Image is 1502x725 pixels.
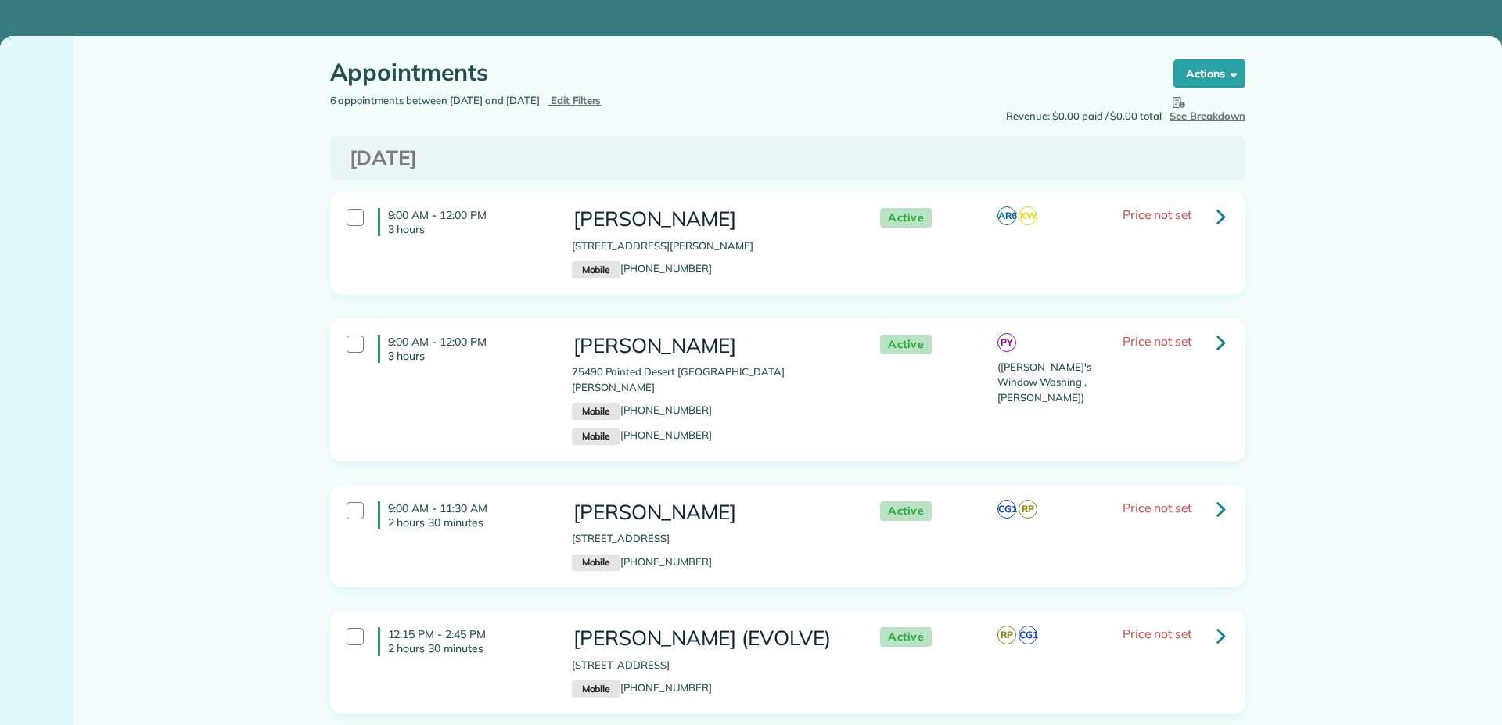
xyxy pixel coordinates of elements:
span: Edit Filters [551,94,602,106]
span: Price not set [1123,333,1191,349]
button: See Breakdown [1170,93,1245,124]
small: Mobile [572,403,620,420]
span: Active [880,501,932,521]
span: RP [1019,500,1037,519]
h1: Appointments [330,59,1144,85]
h3: [PERSON_NAME] [572,335,849,357]
a: Mobile[PHONE_NUMBER] [572,429,712,441]
span: AR6 [997,206,1016,225]
p: 3 hours [388,222,548,236]
span: Active [880,627,932,647]
span: Price not set [1123,500,1191,515]
a: Mobile[PHONE_NUMBER] [572,681,712,694]
h4: 9:00 AM - 12:00 PM [378,208,548,236]
span: PY [997,333,1016,352]
p: [STREET_ADDRESS][PERSON_NAME] [572,239,849,254]
p: [STREET_ADDRESS] [572,531,849,547]
a: Mobile[PHONE_NUMBER] [572,404,712,416]
span: ([PERSON_NAME]'s Window Washing , [PERSON_NAME]) [997,361,1091,404]
small: Mobile [572,428,620,445]
small: Mobile [572,680,620,698]
span: See Breakdown [1170,93,1245,122]
h3: [PERSON_NAME] [572,501,849,524]
span: Revenue: $0.00 paid / $0.00 total [1006,109,1162,124]
p: [STREET_ADDRESS] [572,658,849,673]
span: CG1 [1019,626,1037,644]
small: Mobile [572,555,620,572]
span: KW [1019,206,1037,225]
p: 2 hours 30 minutes [388,641,548,655]
a: Mobile[PHONE_NUMBER] [572,262,712,275]
span: Active [880,208,932,228]
h4: 9:00 AM - 12:00 PM [378,335,548,363]
span: CG1 [997,500,1016,519]
p: 2 hours 30 minutes [388,515,548,529]
p: 3 hours [388,349,548,363]
h3: [PERSON_NAME] (EVOLVE) [572,627,849,650]
span: Price not set [1123,206,1191,222]
p: 75490 Painted Desert [GEOGRAPHIC_DATA][PERSON_NAME] [572,364,849,395]
h4: 12:15 PM - 2:45 PM [378,627,548,655]
h4: 9:00 AM - 11:30 AM [378,501,548,529]
button: Actions [1173,59,1245,88]
span: Active [880,335,932,354]
span: Price not set [1123,626,1191,641]
a: Edit Filters [548,94,602,106]
h3: [PERSON_NAME] [572,208,849,231]
div: 6 appointments between [DATE] and [DATE] [318,93,788,109]
small: Mobile [572,261,620,278]
span: RP [997,626,1016,644]
h3: [DATE] [350,147,1226,170]
a: Mobile[PHONE_NUMBER] [572,555,712,568]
